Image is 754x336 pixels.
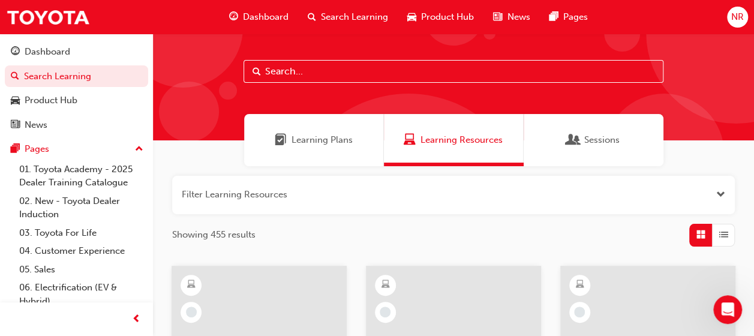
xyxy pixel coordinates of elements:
[14,278,148,310] a: 06. Electrification (EV & Hybrid)
[186,307,197,317] span: learningRecordVerb_NONE-icon
[14,224,148,242] a: 03. Toyota For Life
[716,188,725,202] button: Open the filter
[11,95,20,106] span: car-icon
[563,10,587,24] span: Pages
[275,133,287,147] span: Learning Plans
[584,133,620,147] span: Sessions
[132,312,141,327] span: prev-icon
[549,10,558,25] span: pages-icon
[5,138,148,160] button: Pages
[696,228,705,242] span: Grid
[11,144,20,155] span: pages-icon
[567,133,579,147] span: Sessions
[483,5,539,29] a: news-iconNews
[14,160,148,192] a: 01. Toyota Academy - 2025 Dealer Training Catalogue
[11,47,20,58] span: guage-icon
[14,260,148,279] a: 05. Sales
[493,10,502,25] span: news-icon
[220,5,298,29] a: guage-iconDashboard
[5,41,148,63] a: Dashboard
[6,4,90,31] img: Trak
[244,60,663,83] input: Search...
[380,307,390,317] span: learningRecordVerb_NONE-icon
[25,118,47,132] div: News
[398,5,483,29] a: car-iconProduct Hub
[244,114,384,166] a: Learning PlansLearning Plans
[384,114,524,166] a: Learning ResourcesLearning Resources
[25,45,70,59] div: Dashboard
[321,10,388,24] span: Search Learning
[407,10,416,25] span: car-icon
[14,242,148,260] a: 04. Customer Experience
[507,10,530,24] span: News
[187,277,196,293] span: learningResourceType_ELEARNING-icon
[25,142,49,156] div: Pages
[14,192,148,224] a: 02. New - Toyota Dealer Induction
[727,7,748,28] button: NR
[539,5,597,29] a: pages-iconPages
[243,10,289,24] span: Dashboard
[524,114,663,166] a: SessionsSessions
[11,120,20,131] span: news-icon
[292,133,353,147] span: Learning Plans
[11,71,19,82] span: search-icon
[731,10,744,24] span: NR
[5,89,148,112] a: Product Hub
[229,10,238,25] span: guage-icon
[420,133,503,147] span: Learning Resources
[713,295,742,324] iframe: Intercom live chat
[719,228,728,242] span: List
[381,277,389,293] span: learningResourceType_ELEARNING-icon
[172,228,256,242] span: Showing 455 results
[135,142,143,157] span: up-icon
[253,65,261,79] span: Search
[5,38,148,138] button: DashboardSearch LearningProduct HubNews
[421,10,474,24] span: Product Hub
[5,65,148,88] a: Search Learning
[574,307,585,317] span: learningRecordVerb_NONE-icon
[575,277,584,293] span: learningResourceType_ELEARNING-icon
[404,133,416,147] span: Learning Resources
[5,114,148,136] a: News
[25,94,77,107] div: Product Hub
[308,10,316,25] span: search-icon
[298,5,398,29] a: search-iconSearch Learning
